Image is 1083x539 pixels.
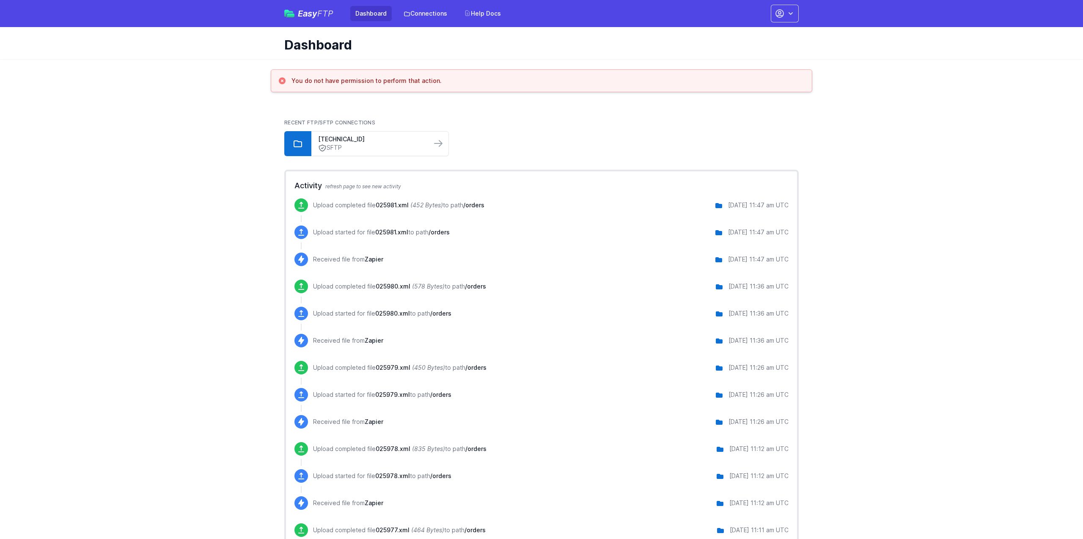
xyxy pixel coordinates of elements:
[375,228,408,236] span: 025981.xml
[465,283,486,290] span: /orders
[730,526,789,534] div: [DATE] 11:11 am UTC
[365,337,383,344] span: Zapier
[728,282,789,291] div: [DATE] 11:36 am UTC
[375,310,410,317] span: 025980.xml
[313,526,486,534] p: Upload completed file to path
[728,255,789,264] div: [DATE] 11:47 am UTC
[465,526,486,533] span: /orders
[291,77,442,85] h3: You do not have permission to perform that action.
[313,472,451,480] p: Upload started for file to path
[429,228,450,236] span: /orders
[365,499,383,506] span: Zapier
[313,445,487,453] p: Upload completed file to path
[728,390,789,399] div: [DATE] 11:26 am UTC
[465,445,487,452] span: /orders
[411,526,444,533] i: (464 Bytes)
[729,499,789,507] div: [DATE] 11:12 am UTC
[313,282,486,291] p: Upload completed file to path
[284,10,294,17] img: easyftp_logo.png
[399,6,452,21] a: Connections
[412,283,445,290] i: (578 Bytes)
[365,418,383,425] span: Zapier
[313,228,450,236] p: Upload started for file to path
[375,472,410,479] span: 025978.xml
[376,364,410,371] span: 025979.xml
[729,472,789,480] div: [DATE] 11:12 am UTC
[430,472,451,479] span: /orders
[318,135,425,143] a: [TECHNICAL_ID]
[728,336,789,345] div: [DATE] 11:36 am UTC
[729,445,789,453] div: [DATE] 11:12 am UTC
[284,119,799,126] h2: Recent FTP/SFTP Connections
[728,363,789,372] div: [DATE] 11:26 am UTC
[294,180,789,192] h2: Activity
[728,309,789,318] div: [DATE] 11:36 am UTC
[410,201,443,209] i: (452 Bytes)
[318,143,425,152] a: SFTP
[313,201,484,209] p: Upload completed file to path
[376,526,410,533] span: 025977.xml
[465,364,487,371] span: /orders
[313,309,451,318] p: Upload started for file to path
[376,445,410,452] span: 025978.xml
[313,363,487,372] p: Upload completed file to path
[317,8,333,19] span: FTP
[728,418,789,426] div: [DATE] 11:26 am UTC
[430,310,451,317] span: /orders
[430,391,451,398] span: /orders
[376,201,409,209] span: 025981.xml
[313,418,383,426] p: Received file from
[298,9,333,18] span: Easy
[375,391,410,398] span: 025979.xml
[728,201,789,209] div: [DATE] 11:47 am UTC
[365,256,383,263] span: Zapier
[313,255,383,264] p: Received file from
[728,228,789,236] div: [DATE] 11:47 am UTC
[313,390,451,399] p: Upload started for file to path
[325,183,401,190] span: refresh page to see new activity
[284,9,333,18] a: EasyFTP
[459,6,506,21] a: Help Docs
[376,283,410,290] span: 025980.xml
[313,499,383,507] p: Received file from
[313,336,383,345] p: Received file from
[412,364,445,371] i: (450 Bytes)
[412,445,445,452] i: (835 Bytes)
[284,37,792,52] h1: Dashboard
[463,201,484,209] span: /orders
[350,6,392,21] a: Dashboard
